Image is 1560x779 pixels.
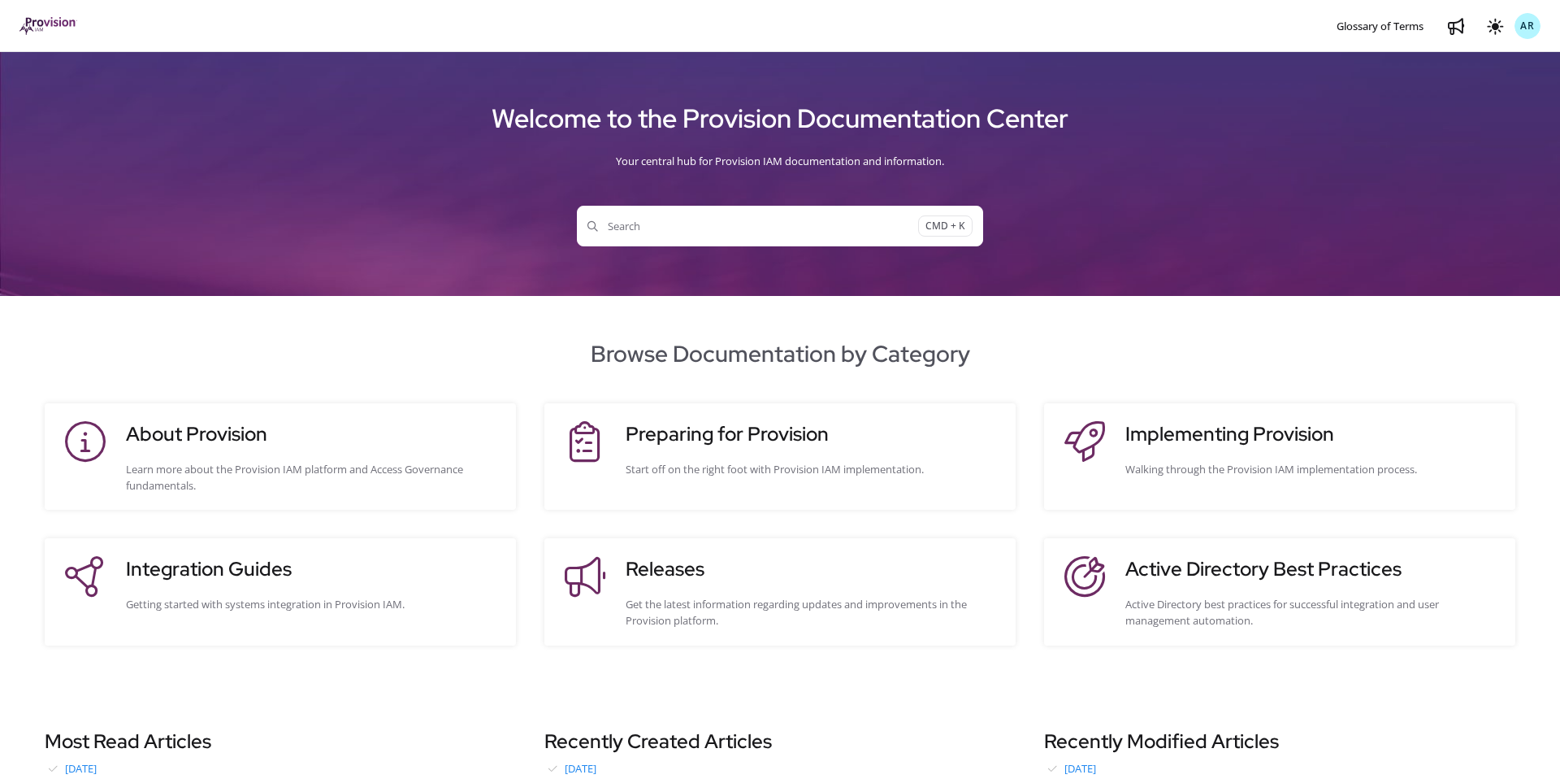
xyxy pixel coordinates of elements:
h3: Recently Modified Articles [1044,727,1515,756]
div: Getting started with systems integration in Provision IAM. [126,596,500,612]
button: Theme options [1482,13,1508,39]
h3: Releases [626,555,999,584]
div: Get the latest information regarding updates and improvements in the Provision platform. [626,596,999,629]
div: Walking through the Provision IAM implementation process. [1125,461,1499,477]
span: CMD + K [918,215,973,237]
a: Active Directory Best PracticesActive Directory best practices for successful integration and use... [1060,555,1499,629]
span: AR [1520,19,1535,34]
a: About ProvisionLearn more about the Provision IAM platform and Access Governance fundamentals. [61,420,500,494]
a: ReleasesGet the latest information regarding updates and improvements in the Provision platform. [561,555,999,629]
div: Your central hub for Provision IAM documentation and information. [19,141,1540,181]
a: Whats new [1443,13,1469,39]
a: Preparing for ProvisionStart off on the right foot with Provision IAM implementation. [561,420,999,494]
a: Implementing ProvisionWalking through the Provision IAM implementation process. [1060,420,1499,494]
div: Learn more about the Provision IAM platform and Access Governance fundamentals. [126,461,500,494]
button: AR [1514,13,1540,39]
h3: Most Read Articles [45,727,516,756]
div: Active Directory best practices for successful integration and user management automation. [1125,596,1499,629]
h3: Integration Guides [126,555,500,584]
a: Project logo [19,17,77,36]
h2: Browse Documentation by Category [19,337,1540,371]
span: Glossary of Terms [1337,19,1423,33]
button: SearchCMD + K [577,206,983,246]
h3: About Provision [126,420,500,449]
h3: Implementing Provision [1125,420,1499,449]
a: Integration GuidesGetting started with systems integration in Provision IAM. [61,555,500,629]
span: Search [587,218,918,234]
img: brand logo [19,17,77,35]
h3: Preparing for Provision [626,420,999,449]
h1: Welcome to the Provision Documentation Center [19,97,1540,141]
div: Start off on the right foot with Provision IAM implementation. [626,461,999,477]
h3: Recently Created Articles [544,727,1016,756]
h3: Active Directory Best Practices [1125,555,1499,584]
